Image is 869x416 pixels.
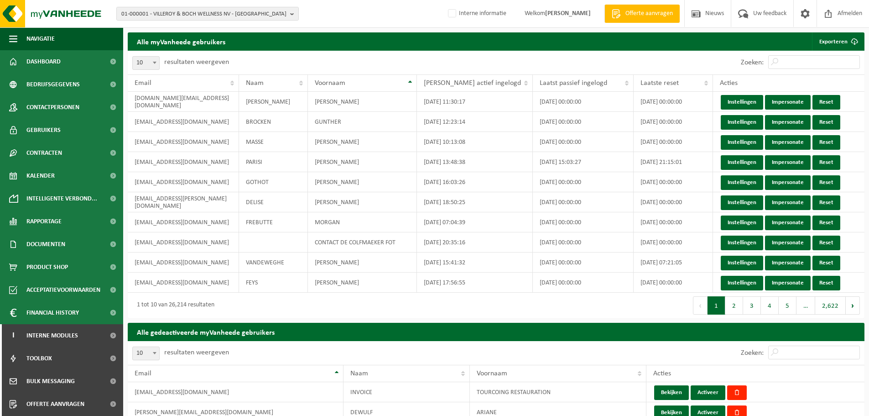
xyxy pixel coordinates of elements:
td: [DATE] 00:00:00 [533,232,633,253]
td: [PERSON_NAME] [308,253,417,273]
td: [EMAIL_ADDRESS][DOMAIN_NAME] [128,273,239,293]
span: Financial History [26,301,79,324]
td: [DATE] 11:30:17 [417,92,533,112]
td: FEYS [239,273,308,293]
span: Naam [246,79,264,87]
a: Reset [812,236,840,250]
a: Instellingen [721,175,763,190]
td: [DATE] 00:00:00 [634,112,713,132]
button: 5 [779,296,796,315]
span: Contactpersonen [26,96,79,119]
span: Kalender [26,164,55,187]
span: Product Shop [26,256,68,279]
td: [DATE] 07:21:05 [634,253,713,273]
a: Impersonate [765,135,811,150]
button: 2 [725,296,743,315]
a: Exporteren [812,32,864,51]
td: [PERSON_NAME] [308,132,417,152]
span: 10 [133,57,159,69]
span: Voornaam [315,79,345,87]
td: [DATE] 16:03:26 [417,172,533,192]
a: Impersonate [765,155,811,170]
td: [DATE] 13:48:38 [417,152,533,172]
span: Bulk Messaging [26,370,75,393]
td: [DATE] 00:00:00 [533,92,633,112]
label: Interne informatie [446,7,506,21]
td: MORGAN [308,212,417,232]
h2: Alle myVanheede gebruikers [128,32,234,50]
strong: [PERSON_NAME] [545,10,591,17]
a: Reset [812,95,840,110]
a: Impersonate [765,175,811,190]
span: … [796,296,815,315]
a: Instellingen [721,195,763,210]
td: [EMAIL_ADDRESS][DOMAIN_NAME] [128,212,239,232]
button: 1 [708,296,725,315]
a: Impersonate [765,236,811,250]
a: Impersonate [765,195,811,210]
a: Impersonate [765,115,811,130]
span: Voornaam [477,370,507,377]
td: [EMAIL_ADDRESS][DOMAIN_NAME] [128,152,239,172]
td: [EMAIL_ADDRESS][DOMAIN_NAME] [128,232,239,253]
span: Acceptatievoorwaarden [26,279,100,301]
td: GUNTHER [308,112,417,132]
a: Instellingen [721,256,763,270]
span: Laatste reset [640,79,679,87]
span: [PERSON_NAME] actief ingelogd [424,79,521,87]
a: Instellingen [721,95,763,110]
label: resultaten weergeven [164,349,229,356]
button: Next [846,296,860,315]
div: 1 tot 10 van 26,214 resultaten [132,297,214,314]
span: Acties [720,79,738,87]
td: [DATE] 00:00:00 [533,273,633,293]
td: [PERSON_NAME] [308,273,417,293]
a: Impersonate [765,256,811,270]
td: [DATE] 12:23:14 [417,112,533,132]
span: Dashboard [26,50,61,73]
a: Reset [812,115,840,130]
span: 10 [132,56,160,70]
span: Laatst passief ingelogd [540,79,607,87]
a: Impersonate [765,95,811,110]
a: Instellingen [721,115,763,130]
button: Bekijken [654,385,689,400]
td: [DATE] 00:00:00 [533,112,633,132]
td: [DATE] 15:03:27 [533,152,633,172]
td: GOTHOT [239,172,308,192]
a: Reset [812,135,840,150]
td: [PERSON_NAME] [308,172,417,192]
td: [EMAIL_ADDRESS][DOMAIN_NAME] [128,382,343,402]
td: [DATE] 00:00:00 [533,212,633,232]
td: [DATE] 00:00:00 [634,192,713,212]
td: INVOICE [343,382,470,402]
span: Intelligente verbond... [26,187,97,210]
td: TOURCOING RESTAURATION [470,382,646,402]
td: [DATE] 10:13:08 [417,132,533,152]
h2: Alle gedeactiveerde myVanheede gebruikers [128,323,864,341]
td: [DATE] 00:00:00 [533,132,633,152]
td: [DATE] 00:00:00 [634,273,713,293]
label: Zoeken: [741,349,764,357]
a: Reset [812,276,840,290]
td: DELISE [239,192,308,212]
td: [EMAIL_ADDRESS][DOMAIN_NAME] [128,112,239,132]
span: Offerte aanvragen [623,9,675,18]
a: Instellingen [721,155,763,170]
span: Acties [653,370,671,377]
td: FREBUTTE [239,212,308,232]
td: MASSE [239,132,308,152]
span: Contracten [26,142,62,164]
td: [DATE] 00:00:00 [634,132,713,152]
td: PARISI [239,152,308,172]
label: Zoeken: [741,59,764,66]
a: Impersonate [765,276,811,290]
td: [EMAIL_ADDRESS][DOMAIN_NAME] [128,253,239,273]
span: Rapportage [26,210,62,233]
span: Bedrijfsgegevens [26,73,80,96]
td: [EMAIL_ADDRESS][DOMAIN_NAME] [128,132,239,152]
a: Impersonate [765,216,811,230]
td: CONTACT DE COLFMAEKER FOT [308,232,417,253]
span: Toolbox [26,347,52,370]
span: Navigatie [26,27,55,50]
